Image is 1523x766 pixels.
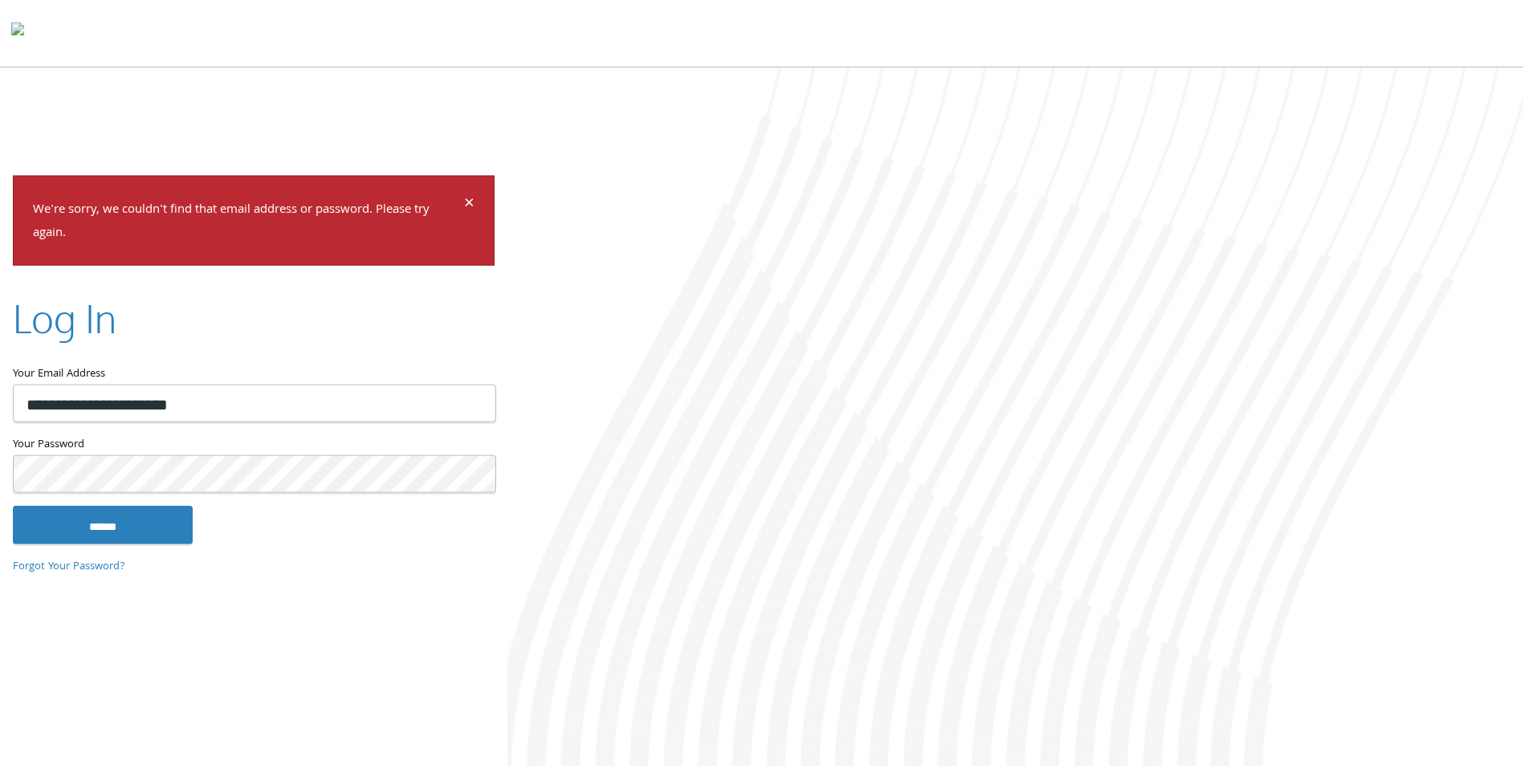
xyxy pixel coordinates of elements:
img: todyl-logo-dark.svg [11,17,24,49]
p: We're sorry, we couldn't find that email address or password. Please try again. [33,199,462,246]
button: Dismiss alert [464,196,474,215]
span: × [464,189,474,221]
a: Forgot Your Password? [13,558,125,576]
label: Your Password [13,434,495,454]
h2: Log In [13,291,116,344]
